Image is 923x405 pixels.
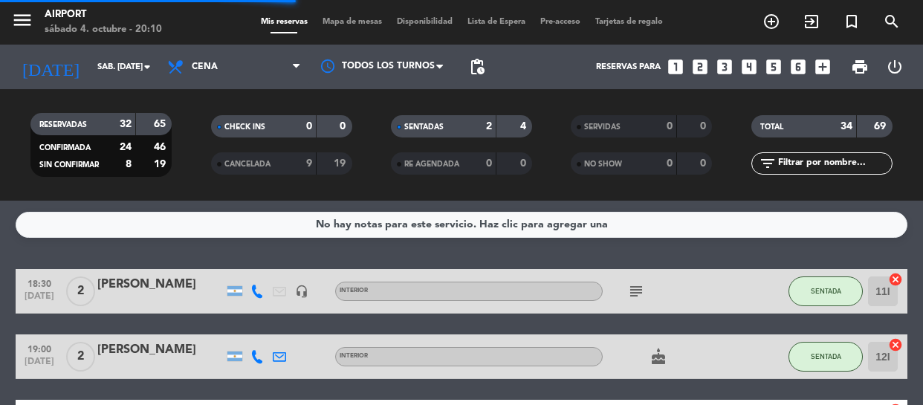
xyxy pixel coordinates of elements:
span: SERVIDAS [584,123,621,131]
span: SIN CONFIRMAR [39,161,99,169]
strong: 9 [306,158,312,169]
span: CANCELADA [224,161,271,168]
i: add_box [813,57,832,77]
span: CONFIRMADA [39,144,91,152]
span: Tarjetas de regalo [588,18,670,26]
strong: 0 [340,121,349,132]
span: CHECK INS [224,123,265,131]
button: SENTADA [788,276,863,306]
i: subject [627,282,645,300]
button: menu [11,9,33,36]
i: power_settings_new [886,58,904,76]
strong: 46 [154,142,169,152]
span: Pre-acceso [533,18,588,26]
span: SENTADA [811,352,841,360]
strong: 19 [154,159,169,169]
strong: 8 [126,159,132,169]
strong: 24 [120,142,132,152]
strong: 0 [667,121,673,132]
i: filter_list [759,155,777,172]
span: pending_actions [468,58,486,76]
span: SENTADAS [404,123,444,131]
strong: 69 [874,121,889,132]
i: looks_3 [715,57,734,77]
i: looks_two [690,57,710,77]
strong: 65 [154,119,169,129]
strong: 0 [667,158,673,169]
i: cancel [888,272,903,287]
strong: 0 [700,121,709,132]
i: looks_6 [788,57,808,77]
i: cake [650,348,667,366]
span: [DATE] [21,357,58,374]
input: Filtrar por nombre... [777,155,892,172]
i: arrow_drop_down [138,58,156,76]
i: exit_to_app [803,13,820,30]
span: SENTADA [811,287,841,295]
span: print [851,58,869,76]
div: No hay notas para este servicio. Haz clic para agregar una [316,216,608,233]
span: NO SHOW [584,161,622,168]
div: [PERSON_NAME] [97,340,224,360]
span: 19:00 [21,340,58,357]
span: Mapa de mesas [315,18,389,26]
i: turned_in_not [843,13,861,30]
strong: 0 [520,158,529,169]
span: Disponibilidad [389,18,460,26]
strong: 0 [306,121,312,132]
span: RE AGENDADA [404,161,459,168]
div: Airport [45,7,162,22]
i: menu [11,9,33,31]
i: search [883,13,901,30]
i: [DATE] [11,51,90,83]
i: add_circle_outline [762,13,780,30]
strong: 0 [486,158,492,169]
strong: 19 [334,158,349,169]
span: Reservas para [596,62,661,72]
strong: 2 [486,121,492,132]
span: Lista de Espera [460,18,533,26]
i: headset_mic [295,285,308,298]
span: Mis reservas [253,18,315,26]
span: INTERIOR [340,288,368,294]
strong: 4 [520,121,529,132]
span: Cena [192,62,218,72]
span: 2 [66,342,95,372]
span: INTERIOR [340,353,368,359]
span: 2 [66,276,95,306]
span: 18:30 [21,274,58,291]
span: [DATE] [21,291,58,308]
strong: 0 [700,158,709,169]
i: looks_one [666,57,685,77]
strong: 34 [841,121,852,132]
i: looks_4 [739,57,759,77]
div: [PERSON_NAME] [97,275,224,294]
i: looks_5 [764,57,783,77]
div: sábado 4. octubre - 20:10 [45,22,162,37]
button: SENTADA [788,342,863,372]
div: LOG OUT [878,45,913,89]
strong: 32 [120,119,132,129]
span: TOTAL [760,123,783,131]
span: RESERVADAS [39,121,87,129]
i: cancel [888,337,903,352]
